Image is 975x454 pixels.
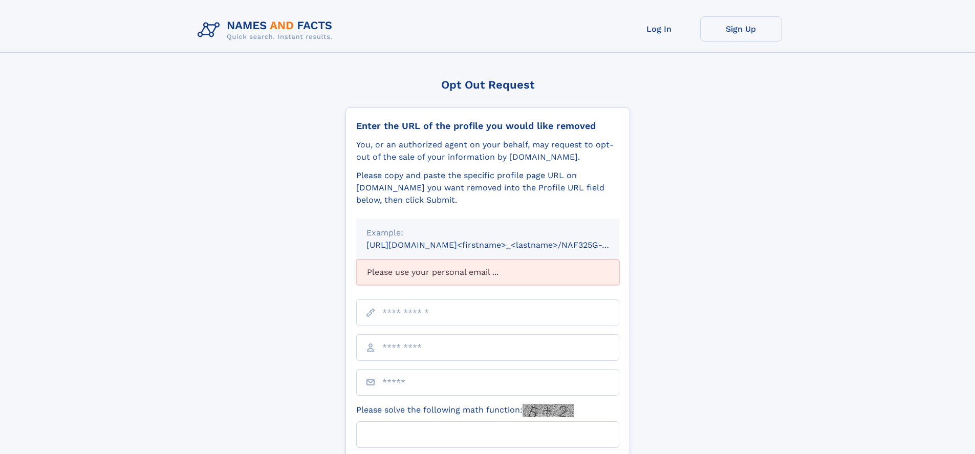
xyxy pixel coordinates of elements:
div: Enter the URL of the profile you would like removed [356,120,619,132]
a: Sign Up [700,16,782,41]
label: Please solve the following math function: [356,404,574,417]
div: Example: [366,227,609,239]
div: You, or an authorized agent on your behalf, may request to opt-out of the sale of your informatio... [356,139,619,163]
a: Log In [618,16,700,41]
div: Opt Out Request [345,78,630,91]
div: Please copy and paste the specific profile page URL on [DOMAIN_NAME] you want removed into the Pr... [356,169,619,206]
small: [URL][DOMAIN_NAME]<firstname>_<lastname>/NAF325G-xxxxxxxx [366,240,639,250]
div: Please use your personal email ... [356,260,619,285]
img: Logo Names and Facts [193,16,341,44]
